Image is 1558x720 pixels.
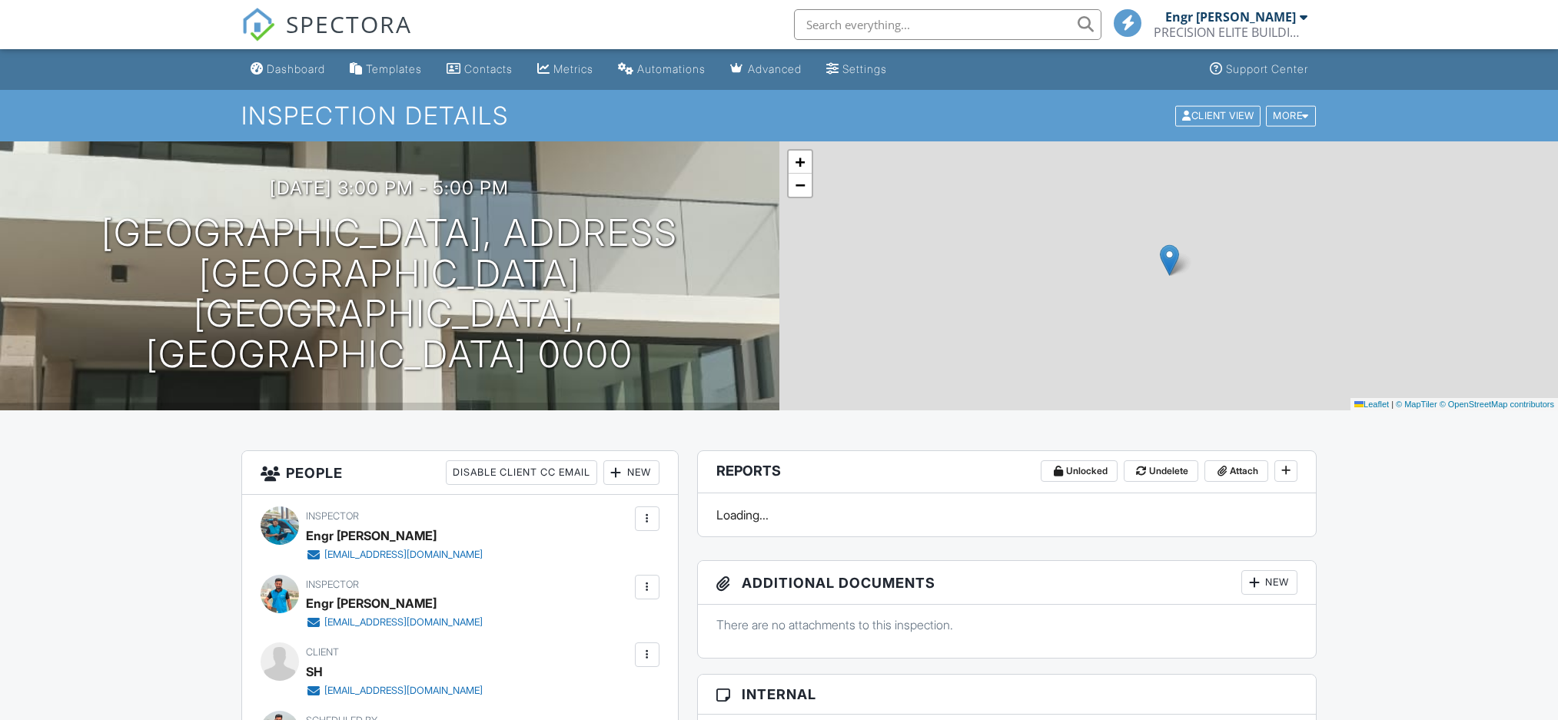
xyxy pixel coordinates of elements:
[306,547,483,562] a: [EMAIL_ADDRESS][DOMAIN_NAME]
[789,174,812,197] a: Zoom out
[820,55,893,84] a: Settings
[1204,55,1314,84] a: Support Center
[306,579,359,590] span: Inspector
[242,451,678,495] h3: People
[446,460,597,485] div: Disable Client CC Email
[366,62,422,75] div: Templates
[531,55,600,84] a: Metrics
[241,21,412,53] a: SPECTORA
[698,561,1317,605] h3: Additional Documents
[306,683,483,698] a: [EMAIL_ADDRESS][DOMAIN_NAME]
[241,102,1317,129] h1: Inspection Details
[716,616,1298,633] p: There are no attachments to this inspection.
[306,510,359,522] span: Inspector
[842,62,887,75] div: Settings
[324,685,483,697] div: [EMAIL_ADDRESS][DOMAIN_NAME]
[637,62,706,75] div: Automations
[306,524,437,547] div: Engr [PERSON_NAME]
[306,592,437,615] div: Engr [PERSON_NAME]
[286,8,412,40] span: SPECTORA
[1354,400,1389,409] a: Leaflet
[306,646,339,658] span: Client
[267,62,325,75] div: Dashboard
[1160,244,1179,276] img: Marker
[553,62,593,75] div: Metrics
[440,55,519,84] a: Contacts
[795,175,805,194] span: −
[1391,400,1394,409] span: |
[464,62,513,75] div: Contacts
[612,55,712,84] a: Automations (Basic)
[1154,25,1307,40] div: PRECISION ELITE BUILDING INSPECTION SERVICES L.L.C
[789,151,812,174] a: Zoom in
[1175,105,1261,126] div: Client View
[344,55,428,84] a: Templates
[324,616,483,629] div: [EMAIL_ADDRESS][DOMAIN_NAME]
[241,8,275,41] img: The Best Home Inspection Software - Spectora
[244,55,331,84] a: Dashboard
[698,675,1317,715] h3: Internal
[324,549,483,561] div: [EMAIL_ADDRESS][DOMAIN_NAME]
[1266,105,1316,126] div: More
[794,9,1101,40] input: Search everything...
[1174,109,1264,121] a: Client View
[748,62,802,75] div: Advanced
[270,178,509,198] h3: [DATE] 3:00 pm - 5:00 pm
[306,615,483,630] a: [EMAIL_ADDRESS][DOMAIN_NAME]
[724,55,808,84] a: Advanced
[1165,9,1296,25] div: Engr [PERSON_NAME]
[1241,570,1297,595] div: New
[795,152,805,171] span: +
[25,213,755,375] h1: [GEOGRAPHIC_DATA], Address [GEOGRAPHIC_DATA] [GEOGRAPHIC_DATA], [GEOGRAPHIC_DATA] 0000
[1440,400,1554,409] a: © OpenStreetMap contributors
[1226,62,1308,75] div: Support Center
[603,460,659,485] div: New
[1396,400,1437,409] a: © MapTiler
[306,660,323,683] div: SH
